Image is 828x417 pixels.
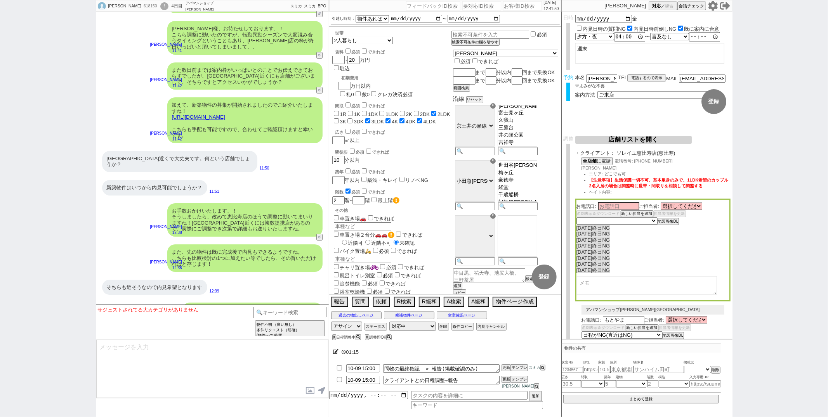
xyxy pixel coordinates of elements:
[603,316,644,324] input: お電話口
[362,189,367,194] input: できれば
[471,59,499,64] label: できれば
[253,307,327,318] input: 🔍キーワード検索
[150,48,182,54] p: 11:41
[352,104,360,108] span: 必須
[451,323,474,330] button: 条件コピー
[210,288,219,294] p: 12:39
[172,114,225,120] a: [URL][DOMAIN_NAME]
[332,196,451,204] div: 階~ 階
[649,2,677,10] button: 対応／練習
[562,374,581,381] span: 広さ
[586,307,700,312] span: アパマンショップ[PERSON_NAME][GEOGRAPHIC_DATA]
[332,273,375,279] label: 風呂トイレ別室
[455,257,495,265] input: 🔍
[522,69,555,75] span: 回まで乗換OK
[576,237,592,243] span: [DATE]
[437,311,487,319] button: 空室確認ページ
[498,176,537,184] option: 豪徳寺
[392,119,398,125] label: 4K
[581,374,604,381] span: 間取
[677,2,706,10] button: 会話チェック
[406,119,415,125] label: 4DK
[498,124,537,132] option: 三鷹台
[498,191,537,199] option: 千歳船橋
[396,232,401,237] input: できれば
[490,213,496,219] div: ☓
[588,158,597,164] b: 店舗
[186,0,224,12] div: アパマンショップ[PERSON_NAME][GEOGRAPHIC_DATA][PERSON_NAME]店
[384,311,434,319] button: 候補物件ページ
[383,289,411,295] label: できれば
[371,119,384,125] label: 3LDK
[632,16,637,22] span: 金
[377,92,413,97] label: クレカ決済必須
[386,265,396,270] span: 必須
[362,92,370,97] label: 敷0
[453,85,470,92] button: 範囲検索
[380,280,385,285] input: できれば
[466,96,483,103] button: リセット
[342,240,347,245] input: 近隣可
[618,74,628,80] span: TEL
[610,366,634,373] input: 東京都港区海岸３
[652,3,661,9] span: 対応
[562,360,583,366] span: 吹出No
[453,289,466,296] button: コピー
[576,255,592,261] span: [DATE]
[582,317,601,323] span: お電話口:
[576,261,592,267] span: [DATE]
[576,249,592,255] span: [DATE]
[576,267,592,273] span: [DATE]
[290,4,302,8] span: スミカ
[368,281,378,287] span: 必須
[498,103,537,109] option: [PERSON_NAME]
[476,323,507,330] button: 内見キャンセル
[411,391,528,400] input: タスクの内容を詳細に
[592,225,610,231] span: 終日NG
[563,136,573,142] span: 調整
[141,3,159,9] div: 618150
[605,3,646,9] p: [PERSON_NAME]
[583,26,626,32] label: 内見日時の質問NG
[659,374,690,381] span: 構造
[365,240,370,245] input: 近隣不可
[615,159,673,163] span: 電話番号: [PHONE_NUMBER]
[340,119,346,125] label: 3K
[332,216,366,221] label: 車置き場🚗
[582,339,597,345] span: [DATE]
[498,257,538,265] input: 🔍
[589,190,612,194] span: ヘイト内容:
[102,280,207,295] div: そちらも近そうなので内見希望となります
[335,30,451,36] div: 世帯
[563,74,573,80] span: 予約
[362,48,367,54] input: できれば
[498,117,537,124] option: 久我山
[453,68,558,76] div: まで 分以内
[537,32,547,38] label: 必須
[316,234,323,241] button: ↺
[346,349,359,355] span: 01:15
[102,151,257,172] div: [GEOGRAPHIC_DATA]近くで大丈夫です。何という店舗でしょうか？
[394,232,422,238] label: できれば
[352,170,360,174] span: 必須
[362,102,367,107] input: できれば
[332,16,356,22] label: 引越し時期：
[451,31,529,39] input: 検索不可条件を入力
[393,273,421,279] label: できれば
[575,83,605,88] span: ※よみがな不要
[394,240,399,245] input: 未確認
[385,289,390,294] input: できれば
[511,364,528,371] button: テンプレ
[529,391,542,401] button: 追加
[592,237,610,243] span: 終日NG
[385,111,398,117] label: 1LDK
[331,297,348,307] button: 報告
[335,101,451,109] div: 間取
[575,92,595,98] span: 案内方法
[644,317,664,323] span: ご担当者:
[502,376,511,383] button: 更新
[332,289,365,295] label: 浴室乾燥機
[150,83,182,89] p: 11:42
[150,224,182,230] p: [PERSON_NAME]
[392,240,415,246] label: 未確認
